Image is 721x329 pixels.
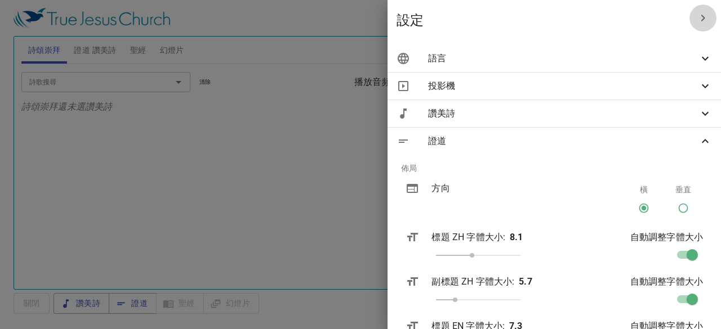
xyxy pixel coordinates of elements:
[431,182,571,195] p: 方向
[630,231,703,244] p: 自動調整字體大小
[64,55,158,65] div: 鄭泰勳 傳道 [PERSON_NAME]
[388,73,721,100] div: 投影機
[397,11,689,29] span: 設定
[428,134,698,148] span: 證道
[388,100,721,127] div: 讚美詩
[431,231,505,244] p: 標題 ZH 字體大小 :
[392,155,716,182] li: 佈局
[428,79,698,93] span: 投影機
[640,184,648,195] p: 橫
[388,45,721,72] div: 語言
[36,11,186,51] div: 洗去心中的惡 Renewing Your Heart
[510,231,523,244] p: 8.1
[388,128,721,155] div: 證道
[519,275,532,289] p: 5.7
[428,107,698,120] span: 讚美詩
[675,184,691,195] p: 垂直
[428,52,698,65] span: 語言
[431,275,514,289] p: 副標題 ZH 字體大小 :
[630,275,703,289] p: 自動調整字體大小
